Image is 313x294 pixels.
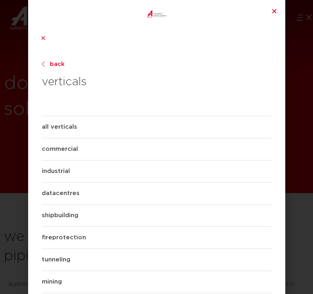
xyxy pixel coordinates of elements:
a: commercial [42,138,272,160]
a: back [42,60,272,69]
a: Close [271,8,277,14]
a: tunneling [42,249,272,271]
a: shipbuilding [42,205,272,226]
h3: verticals [42,74,272,116]
a: mining [42,271,272,293]
a: industrial [42,160,272,182]
a: fireprotection [42,227,272,249]
a: datacentres [42,183,272,204]
a: all verticals [42,116,272,138]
